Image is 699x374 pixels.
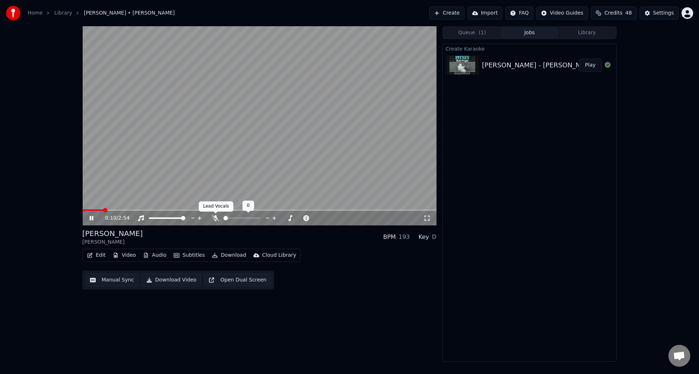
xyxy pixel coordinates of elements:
div: [PERSON_NAME] [82,228,143,239]
span: 48 [625,9,632,17]
button: FAQ [505,7,533,20]
span: 2:54 [118,214,130,222]
button: Settings [640,7,679,20]
div: / [105,214,123,222]
button: Import [467,7,502,20]
button: Jobs [501,28,558,38]
button: Manual Sync [85,273,139,287]
a: Home [28,9,43,17]
button: Video Guides [536,7,588,20]
div: BPM [383,233,396,241]
a: Open chat [668,345,690,367]
span: Credits [604,9,622,17]
span: 0:10 [105,214,116,222]
div: Settings [653,9,674,17]
div: 0 [242,201,254,211]
div: Cloud Library [262,252,296,259]
div: [PERSON_NAME] - [PERSON_NAME] [482,60,597,70]
button: Create [429,7,465,20]
div: [PERSON_NAME] [82,239,143,246]
div: D [432,233,437,241]
span: [PERSON_NAME] • [PERSON_NAME] [84,9,175,17]
button: Library [558,28,616,38]
div: Create Karaoke [443,44,616,53]
button: Queue [443,28,501,38]
div: Lead Vocals [199,201,233,212]
button: Video [110,250,139,260]
button: Download Video [142,273,201,287]
div: Key [419,233,429,241]
a: Library [54,9,72,17]
span: ( 1 ) [479,29,486,36]
button: Audio [140,250,169,260]
nav: breadcrumb [28,9,175,17]
button: Play [579,59,602,72]
button: Subtitles [171,250,208,260]
button: Open Dual Screen [204,273,271,287]
div: 193 [399,233,410,241]
button: Credits48 [591,7,636,20]
button: Download [209,250,249,260]
button: Edit [84,250,108,260]
img: youka [6,6,20,20]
